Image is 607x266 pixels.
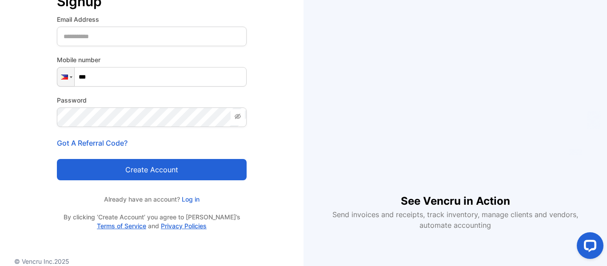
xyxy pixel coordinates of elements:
[57,213,247,230] p: By clicking ‘Create Account’ you agree to [PERSON_NAME]’s and
[570,229,607,266] iframe: LiveChat chat widget
[57,159,247,180] button: Create account
[97,222,146,230] a: Terms of Service
[180,195,200,203] a: Log in
[57,15,247,24] label: Email Address
[57,138,247,148] p: Got A Referral Code?
[57,195,247,204] p: Already have an account?
[327,209,583,230] p: Send invoices and receipts, track inventory, manage clients and vendors, automate accounting
[334,36,576,179] iframe: YouTube video player
[57,95,247,105] label: Password
[401,179,510,209] h1: See Vencru in Action
[57,67,74,86] div: Philippines: + 63
[161,222,207,230] a: Privacy Policies
[57,55,247,64] label: Mobile number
